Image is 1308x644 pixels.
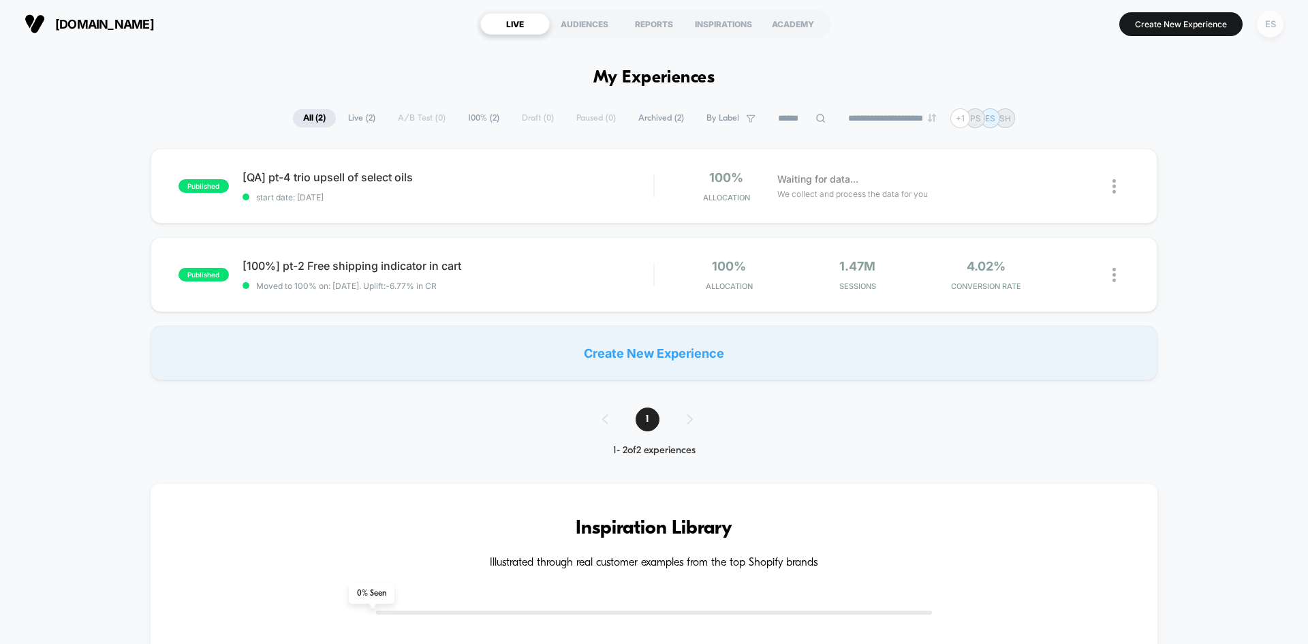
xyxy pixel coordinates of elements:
div: REPORTS [619,13,689,35]
span: Moved to 100% on: [DATE] . Uplift: -6.77% in CR [256,281,437,291]
span: Allocation [703,193,750,202]
span: All ( 2 ) [293,109,336,127]
span: [100%] pt-2 Free shipping indicator in cart [243,259,653,273]
span: Sessions [797,281,919,291]
p: PS [970,113,981,123]
h3: Inspiration Library [191,518,1117,540]
img: end [928,114,936,122]
button: ES [1253,10,1288,38]
img: close [1112,268,1116,282]
p: SH [999,113,1011,123]
span: start date: [DATE] [243,192,653,202]
div: Create New Experience [151,326,1157,380]
span: CONVERSION RATE [925,281,1047,291]
p: ES [985,113,995,123]
span: [QA] pt-4 trio upsell of select oils [243,170,653,184]
div: LIVE [480,13,550,35]
span: 4.02% [967,259,1006,273]
img: close [1112,179,1116,194]
span: By Label [706,113,739,123]
span: 0 % Seen [349,583,394,604]
span: published [178,268,229,281]
span: 1.47M [839,259,875,273]
span: Waiting for data... [777,172,858,187]
div: 1 - 2 of 2 experiences [589,445,720,457]
button: Create New Experience [1119,12,1243,36]
span: published [178,179,229,193]
span: Allocation [706,281,753,291]
span: 100% [712,259,746,273]
span: Archived ( 2 ) [628,109,694,127]
div: + 1 [950,108,970,128]
span: 100% [709,170,743,185]
span: Live ( 2 ) [338,109,386,127]
div: INSPIRATIONS [689,13,758,35]
span: 1 [636,408,659,431]
img: Visually logo [25,14,45,34]
button: [DOMAIN_NAME] [20,13,158,35]
div: AUDIENCES [550,13,619,35]
div: ACADEMY [758,13,828,35]
h1: My Experiences [593,68,715,88]
span: We collect and process the data for you [777,187,928,200]
h4: Illustrated through real customer examples from the top Shopify brands [191,557,1117,570]
span: 100% ( 2 ) [458,109,510,127]
span: [DOMAIN_NAME] [55,17,154,31]
div: ES [1257,11,1283,37]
